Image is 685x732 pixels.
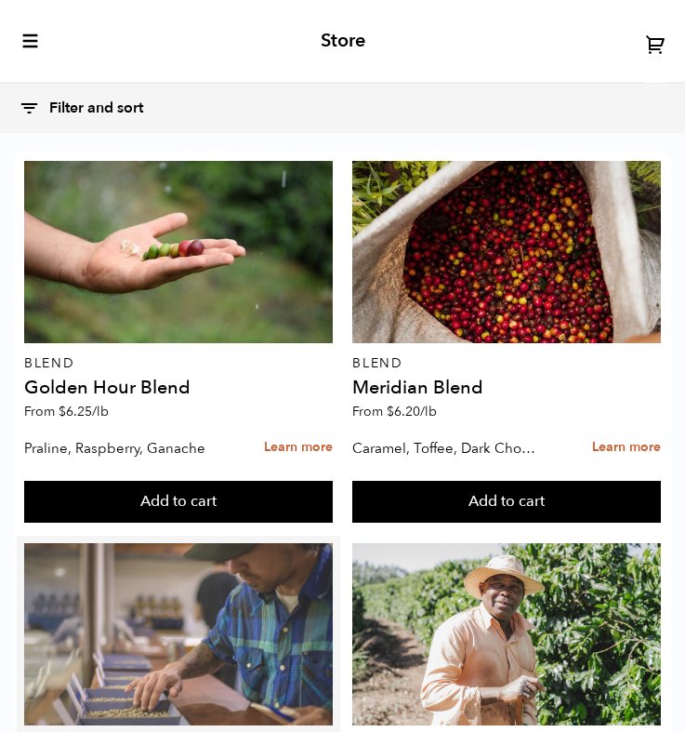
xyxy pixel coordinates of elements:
[592,428,661,468] a: Learn more
[19,88,162,128] button: Filter and sort
[24,434,209,462] p: Praline, Raspberry, Ganache
[24,403,109,420] span: From
[352,434,537,462] p: Caramel, Toffee, Dark Chocolate
[352,481,661,524] button: Add to cart
[352,403,437,420] span: From
[59,403,109,420] bdi: 6.25
[352,379,661,397] h4: Meridian Blend
[92,403,109,420] span: /lb
[24,481,333,524] button: Add to cart
[24,379,333,397] h4: Golden Hour Blend
[19,32,40,50] button: toggle-mobile-menu
[24,357,333,370] p: Blend
[387,403,394,420] span: $
[264,428,333,468] a: Learn more
[420,403,437,420] span: /lb
[321,30,365,52] h2: Store
[352,357,661,370] p: Blend
[59,403,66,420] span: $
[387,403,437,420] bdi: 6.20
